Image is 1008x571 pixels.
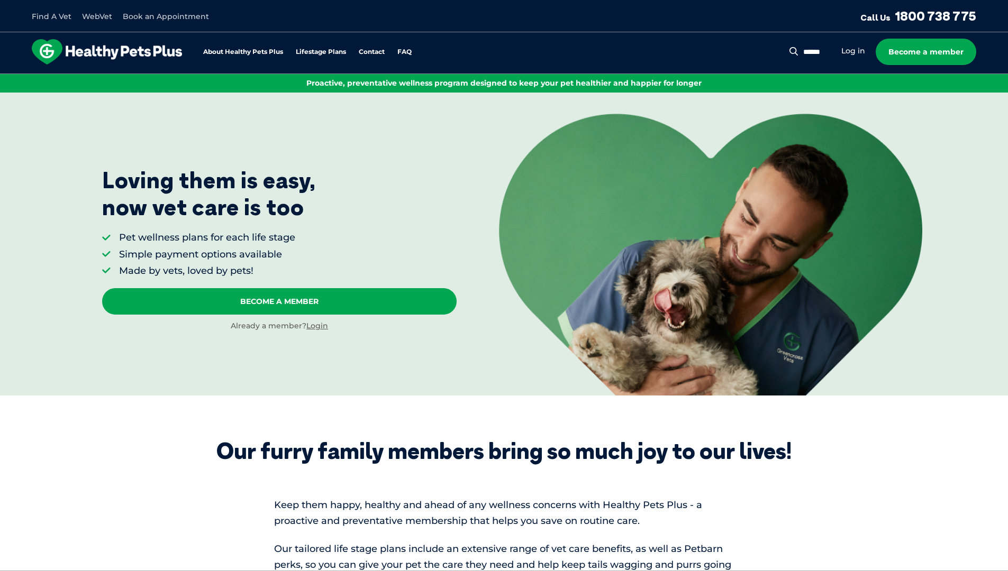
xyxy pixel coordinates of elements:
[32,39,182,65] img: hpp-logo
[119,264,295,278] li: Made by vets, loved by pets!
[32,12,71,21] a: Find A Vet
[274,499,702,527] span: Keep them happy, healthy and ahead of any wellness concerns with Healthy Pets Plus - a proactive ...
[359,49,385,56] a: Contact
[841,46,865,56] a: Log in
[119,231,295,244] li: Pet wellness plans for each life stage
[119,248,295,261] li: Simple payment options available
[860,12,891,23] span: Call Us
[203,49,283,56] a: About Healthy Pets Plus
[102,167,316,220] p: Loving them is easy, now vet care is too
[860,8,976,24] a: Call Us1800 738 775
[296,49,346,56] a: Lifestage Plans
[787,46,801,57] button: Search
[82,12,112,21] a: WebVet
[876,39,976,65] a: Become a member
[306,78,702,88] span: Proactive, preventative wellness program designed to keep your pet healthier and happier for longer
[216,438,792,464] div: Our furry family members bring so much joy to our lives!
[102,288,457,315] a: Become A Member
[306,321,328,330] a: Login
[102,321,457,331] div: Already a member?
[499,114,922,395] img: <p>Loving them is easy, <br /> now vet care is too</p>
[397,49,412,56] a: FAQ
[123,12,209,21] a: Book an Appointment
